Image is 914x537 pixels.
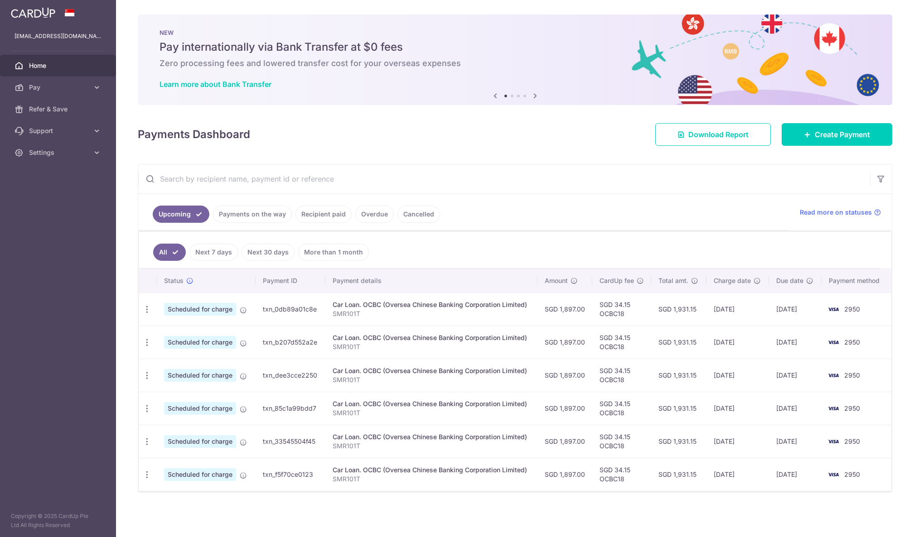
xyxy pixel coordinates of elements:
td: txn_33545504f45 [256,425,325,458]
span: Charge date [714,276,751,285]
td: SGD 34.15 OCBC18 [592,458,651,491]
a: Upcoming [153,206,209,223]
td: txn_f5f70ce0123 [256,458,325,491]
img: Bank transfer banner [138,14,892,105]
p: [EMAIL_ADDRESS][DOMAIN_NAME] [15,32,102,41]
span: Scheduled for charge [164,303,236,316]
span: Scheduled for charge [164,435,236,448]
td: [DATE] [769,392,822,425]
h5: Pay internationally via Bank Transfer at $0 fees [160,40,870,54]
span: 2950 [844,371,860,379]
h4: Payments Dashboard [138,126,250,143]
h6: Zero processing fees and lowered transfer cost for your overseas expenses [160,58,870,69]
td: [DATE] [706,458,769,491]
th: Payment details [325,269,537,292]
td: SGD 1,931.15 [651,458,706,491]
td: [DATE] [769,425,822,458]
td: SGD 1,897.00 [537,425,592,458]
div: Car Loan. OCBC (Oversea Chinese Banking Corporation Limited) [333,366,530,375]
span: 2950 [844,338,860,346]
td: SGD 34.15 OCBC18 [592,425,651,458]
img: Bank Card [824,370,842,381]
span: 2950 [844,437,860,445]
p: SMR101T [333,309,530,318]
span: Scheduled for charge [164,468,236,481]
td: SGD 34.15 OCBC18 [592,359,651,392]
a: Create Payment [782,123,892,146]
span: Scheduled for charge [164,336,236,349]
td: SGD 1,897.00 [537,292,592,326]
div: Car Loan. OCBC (Oversea Chinese Banking Corporation Limited) [333,465,530,475]
td: [DATE] [769,326,822,359]
span: Support [29,126,89,135]
div: Car Loan. OCBC (Oversea Chinese Banking Corporation Limited) [333,399,530,408]
span: Create Payment [815,129,870,140]
td: txn_dee3cce2250 [256,359,325,392]
th: Payment method [822,269,891,292]
span: Refer & Save [29,105,89,114]
td: [DATE] [769,292,822,326]
span: 2950 [844,404,860,412]
p: SMR101T [333,375,530,384]
td: [DATE] [706,326,769,359]
span: Scheduled for charge [164,369,236,382]
td: [DATE] [706,292,769,326]
a: Payments on the way [213,206,292,223]
img: Bank Card [824,304,842,315]
td: txn_0db89a01c8e [256,292,325,326]
a: Learn more about Bank Transfer [160,80,271,89]
span: Home [29,61,89,70]
td: SGD 34.15 OCBC18 [592,292,651,326]
span: 2950 [844,305,860,313]
p: SMR101T [333,475,530,484]
img: Bank Card [824,469,842,480]
p: NEW [160,29,870,36]
td: txn_b207d552a2e [256,326,325,359]
span: Status [164,276,184,285]
a: Cancelled [397,206,440,223]
p: SMR101T [333,441,530,451]
td: [DATE] [706,425,769,458]
span: Settings [29,148,89,157]
span: Pay [29,83,89,92]
input: Search by recipient name, payment id or reference [138,164,870,193]
a: Download Report [655,123,771,146]
td: SGD 34.15 OCBC18 [592,392,651,425]
td: SGD 1,897.00 [537,392,592,425]
td: SGD 1,931.15 [651,359,706,392]
a: Next 7 days [189,244,238,261]
a: All [153,244,186,261]
span: 2950 [844,470,860,478]
td: txn_85c1a99bdd7 [256,392,325,425]
img: CardUp [11,7,55,18]
div: Car Loan. OCBC (Oversea Chinese Banking Corporation Limited) [333,432,530,441]
span: Total amt. [658,276,688,285]
td: SGD 1,931.15 [651,292,706,326]
div: Car Loan. OCBC (Oversea Chinese Banking Corporation Limited) [333,333,530,342]
td: SGD 1,897.00 [537,458,592,491]
img: Bank Card [824,337,842,348]
td: [DATE] [769,458,822,491]
img: Bank Card [824,436,842,447]
span: Download Report [688,129,749,140]
p: SMR101T [333,408,530,417]
div: Car Loan. OCBC (Oversea Chinese Banking Corporation Limited) [333,300,530,309]
td: [DATE] [706,392,769,425]
a: Overdue [355,206,394,223]
a: Recipient paid [295,206,352,223]
td: SGD 1,897.00 [537,326,592,359]
p: SMR101T [333,342,530,351]
td: [DATE] [769,359,822,392]
span: Read more on statuses [800,208,872,217]
td: SGD 1,931.15 [651,425,706,458]
a: More than 1 month [298,244,369,261]
td: SGD 1,931.15 [651,326,706,359]
td: SGD 1,897.00 [537,359,592,392]
img: Bank Card [824,403,842,414]
span: Scheduled for charge [164,402,236,415]
span: Due date [776,276,803,285]
span: CardUp fee [600,276,634,285]
td: [DATE] [706,359,769,392]
a: Next 30 days [242,244,295,261]
td: SGD 34.15 OCBC18 [592,326,651,359]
